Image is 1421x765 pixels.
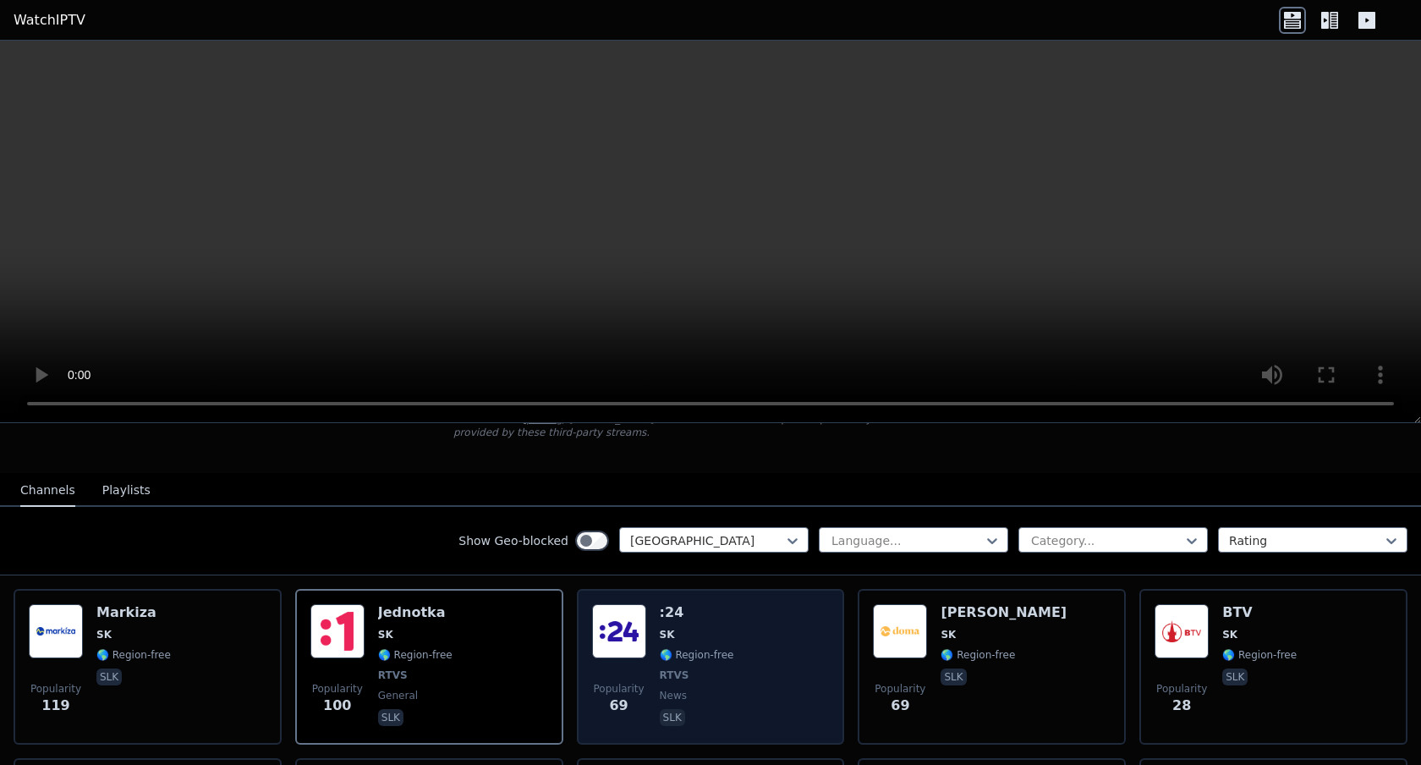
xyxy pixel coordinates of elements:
span: 🌎 Region-free [1222,648,1297,662]
span: 69 [609,696,628,716]
span: Popularity [875,682,925,696]
span: SK [96,628,112,641]
a: WatchIPTV [14,10,85,30]
h6: :24 [660,604,734,621]
span: 119 [41,696,69,716]
button: Playlists [102,475,151,507]
span: SK [378,628,393,641]
img: :24 [592,604,646,658]
img: BTV [1155,604,1209,658]
p: slk [96,669,122,685]
p: slk [1222,669,1248,685]
h6: Markiza [96,604,171,621]
span: 🌎 Region-free [96,648,171,662]
span: Popularity [1156,682,1207,696]
img: Jednotka [310,604,365,658]
h6: [PERSON_NAME] [941,604,1067,621]
img: Markiza Doma [873,604,927,658]
span: 🌎 Region-free [941,648,1015,662]
span: Popularity [312,682,363,696]
span: RTVS [378,669,408,682]
span: 🌎 Region-free [660,648,734,662]
span: 69 [891,696,909,716]
p: slk [660,709,685,726]
span: Popularity [594,682,645,696]
span: 28 [1172,696,1191,716]
span: Popularity [30,682,81,696]
h6: Jednotka [378,604,453,621]
span: 100 [323,696,351,716]
span: 🌎 Region-free [378,648,453,662]
p: slk [941,669,966,685]
img: Markiza [29,604,83,658]
span: general [378,689,418,702]
button: Channels [20,475,75,507]
span: SK [1222,628,1237,641]
span: RTVS [660,669,689,682]
h6: BTV [1222,604,1297,621]
span: SK [660,628,675,641]
label: Show Geo-blocked [458,532,568,549]
span: news [660,689,687,702]
p: slk [378,709,403,726]
span: SK [941,628,956,641]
